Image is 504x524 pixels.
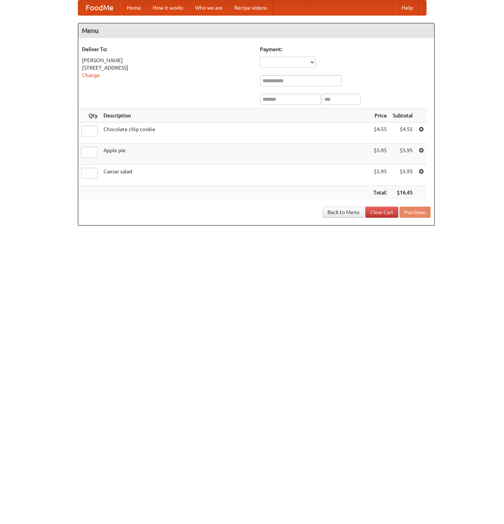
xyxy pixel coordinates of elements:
[101,123,370,144] td: Chocolate chip cookie
[101,144,370,165] td: Apple pie
[390,123,416,144] td: $4.55
[228,0,273,15] a: Recipe videos
[396,0,419,15] a: Help
[370,144,390,165] td: $5.95
[82,72,100,78] a: Change
[82,46,253,53] h5: Deliver To:
[121,0,147,15] a: Home
[370,109,390,123] th: Price
[82,57,253,64] div: [PERSON_NAME]
[390,186,416,200] th: $16.45
[82,64,253,71] div: [STREET_ADDRESS]
[260,46,431,53] h5: Payment:
[370,165,390,186] td: $5.95
[390,165,416,186] td: $5.95
[147,0,189,15] a: How it works
[101,165,370,186] td: Caesar salad
[365,207,398,218] a: Clear Cart
[370,186,390,200] th: Total:
[370,123,390,144] td: $4.55
[101,109,370,123] th: Description
[390,109,416,123] th: Subtotal
[78,109,101,123] th: Qty
[189,0,228,15] a: Who we are
[399,207,431,218] button: Purchase
[390,144,416,165] td: $5.95
[323,207,364,218] a: Back to Menu
[78,0,121,15] a: FoodMe
[78,23,434,38] h4: Menu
